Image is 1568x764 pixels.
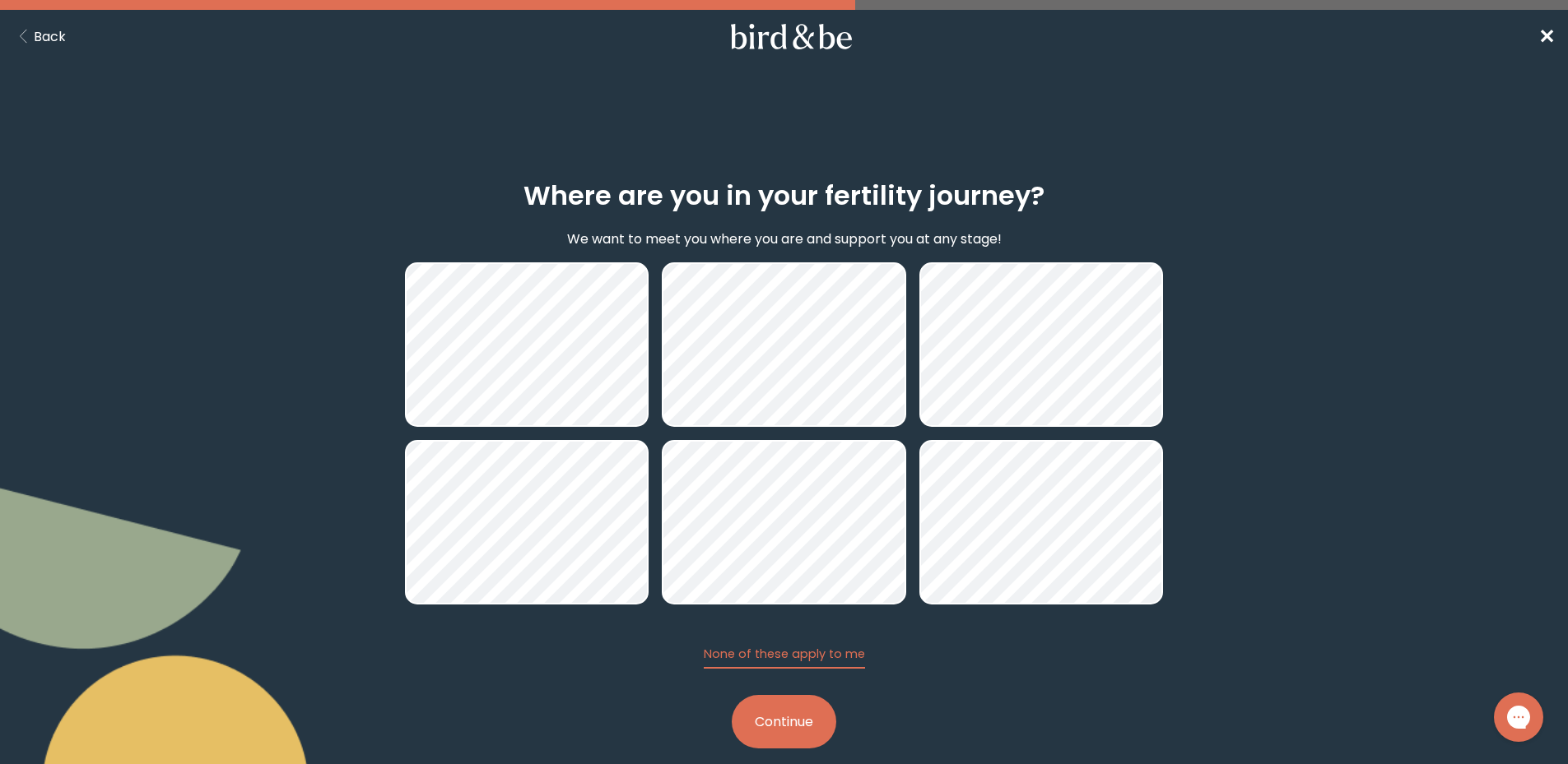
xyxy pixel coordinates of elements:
[704,646,865,669] button: None of these apply to me
[567,229,1002,249] p: We want to meet you where you are and support you at any stage!
[523,176,1045,215] h2: Where are you in your fertility journey?
[13,26,66,47] button: Back Button
[732,695,836,748] button: Continue
[1538,23,1555,50] span: ✕
[1486,687,1552,748] iframe: Gorgias live chat messenger
[1538,22,1555,51] a: ✕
